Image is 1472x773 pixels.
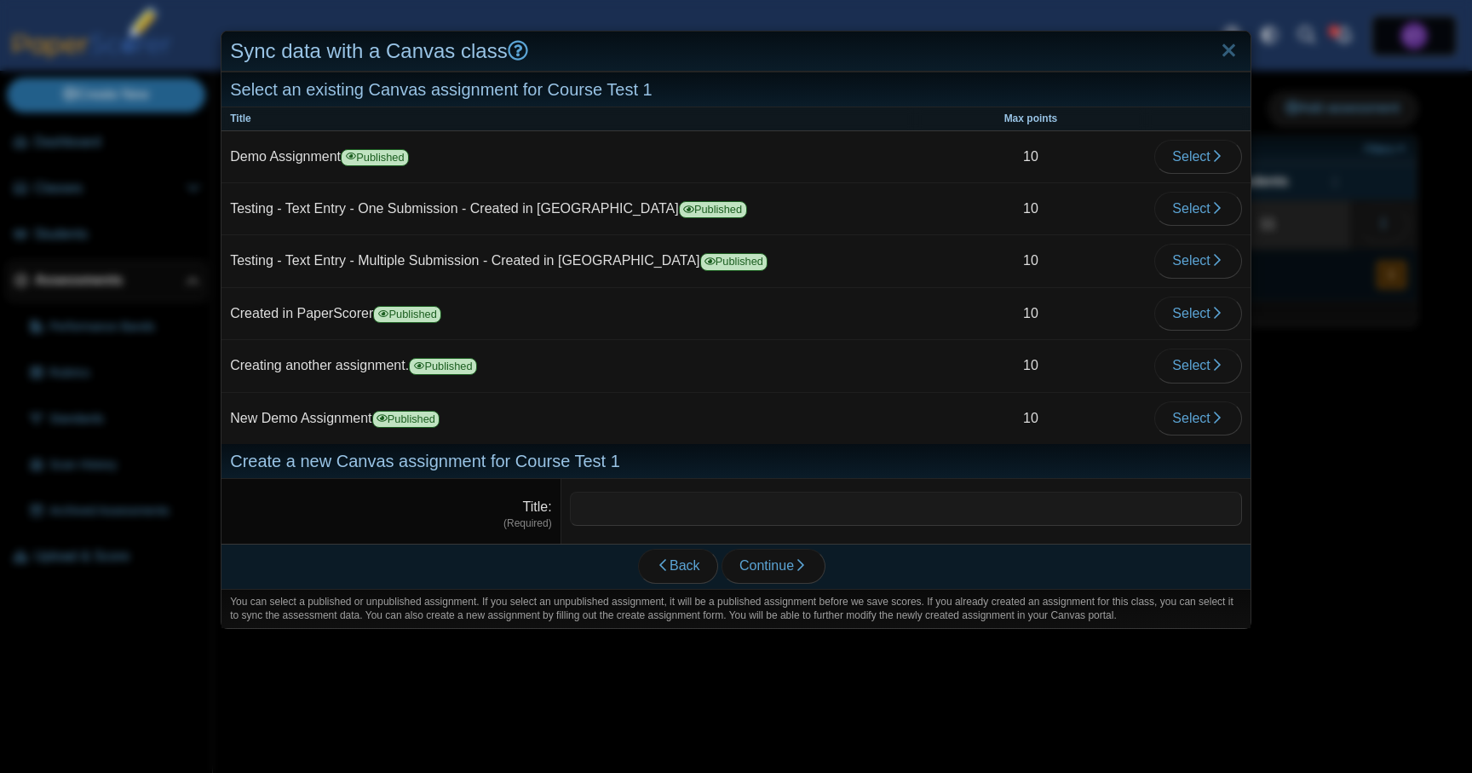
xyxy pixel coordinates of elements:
[1154,244,1241,278] button: Select
[1154,349,1241,383] button: Select
[221,107,915,131] th: Title
[409,358,477,375] span: Published
[341,149,409,166] span: Published
[221,589,1251,629] div: You can select a published or unpublished assignment. If you select an unpublished assignment, it...
[221,288,915,340] td: Created in PaperScorer
[916,183,1147,235] td: 10
[230,516,552,531] dfn: (Required)
[221,340,915,392] td: Creating another assignment.
[638,549,718,583] a: Back
[1172,149,1223,164] span: Select
[916,235,1147,287] td: 10
[916,131,1147,183] td: 10
[1172,358,1223,372] span: Select
[722,549,825,583] button: Continue
[916,340,1147,392] td: 10
[1216,37,1242,66] a: Close
[1154,140,1241,174] button: Select
[1172,306,1223,320] span: Select
[221,444,1251,479] div: Create a new Canvas assignment for Course Test 1
[1154,401,1241,436] button: Select
[679,201,747,218] span: Published
[1154,297,1241,331] button: Select
[221,131,915,183] td: Demo Assignment
[221,235,915,287] td: Testing - Text Entry - Multiple Submission - Created in [GEOGRAPHIC_DATA]
[916,107,1147,131] th: Max points
[700,253,768,270] span: Published
[1172,201,1223,216] span: Select
[372,411,440,428] span: Published
[373,306,441,323] span: Published
[523,499,552,514] label: Title
[221,32,1251,72] div: Sync data with a Canvas class
[656,558,700,573] span: Back
[1172,411,1223,425] span: Select
[221,72,1251,107] div: Select an existing Canvas assignment for Course Test 1
[1154,192,1241,226] button: Select
[739,558,808,573] span: Continue
[916,393,1147,444] td: 10
[221,183,915,235] td: Testing - Text Entry - One Submission - Created in [GEOGRAPHIC_DATA]
[1172,253,1223,268] span: Select
[916,288,1147,340] td: 10
[221,393,915,444] td: New Demo Assignment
